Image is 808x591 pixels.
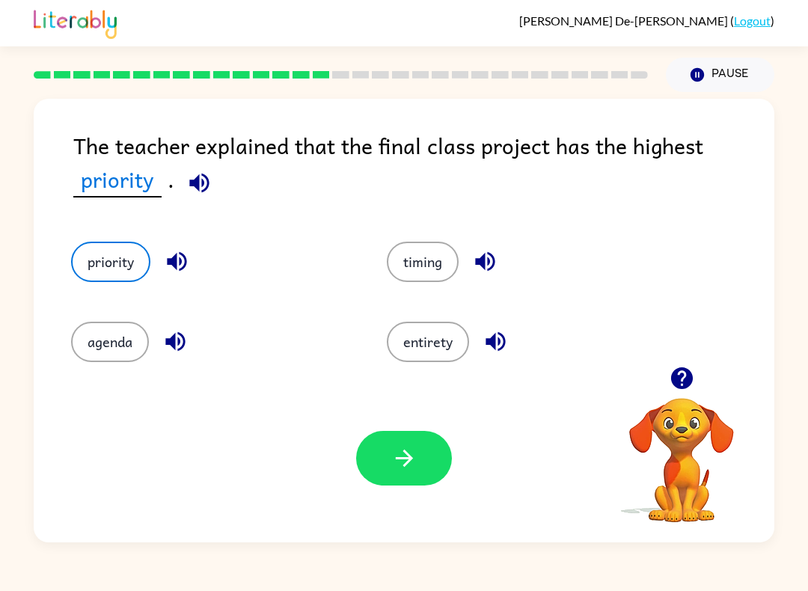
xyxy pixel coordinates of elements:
div: ( ) [519,13,774,28]
img: Literably [34,6,117,39]
span: priority [73,162,162,197]
a: Logout [734,13,771,28]
video: Your browser must support playing .mp4 files to use Literably. Please try using another browser. [607,375,756,524]
button: entirety [387,322,469,362]
span: [PERSON_NAME] De-[PERSON_NAME] [519,13,730,28]
button: timing [387,242,459,282]
button: priority [71,242,150,282]
button: Pause [666,58,774,92]
button: agenda [71,322,149,362]
div: The teacher explained that the final class project has the highest . [73,129,774,212]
